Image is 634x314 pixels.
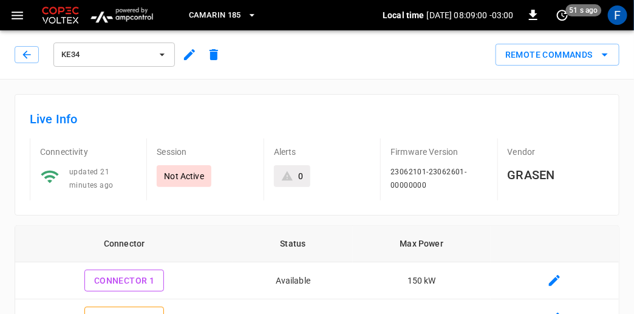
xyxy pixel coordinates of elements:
p: Local time [383,9,424,21]
span: 51 s ago [566,4,602,16]
h6: GRASEN [508,165,604,185]
th: Max Power [353,226,491,262]
span: 23062101-23062601-00000000 [390,168,466,189]
p: [DATE] 08:09:00 -03:00 [427,9,514,21]
button: set refresh interval [553,5,572,25]
button: Camarin 185 [184,4,262,27]
span: Camarin 185 [189,9,241,22]
img: Customer Logo [39,4,81,27]
td: 150 kW [353,262,491,300]
button: KE34 [53,43,175,67]
div: profile-icon [608,5,627,25]
div: 0 [298,170,303,182]
button: Remote Commands [496,44,619,66]
p: Connectivity [40,146,137,158]
th: Connector [15,226,233,262]
img: ampcontrol.io logo [86,4,157,27]
span: KE34 [61,48,151,62]
button: Connector 1 [84,270,164,292]
p: Session [157,146,253,158]
p: Vendor [508,146,604,158]
div: remote commands options [496,44,619,66]
p: Alerts [274,146,370,158]
th: Status [233,226,352,262]
h6: Live Info [30,109,604,129]
span: updated 21 minutes ago [69,168,113,189]
p: Firmware Version [390,146,487,158]
p: Not Active [164,170,204,182]
td: Available [233,262,352,300]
